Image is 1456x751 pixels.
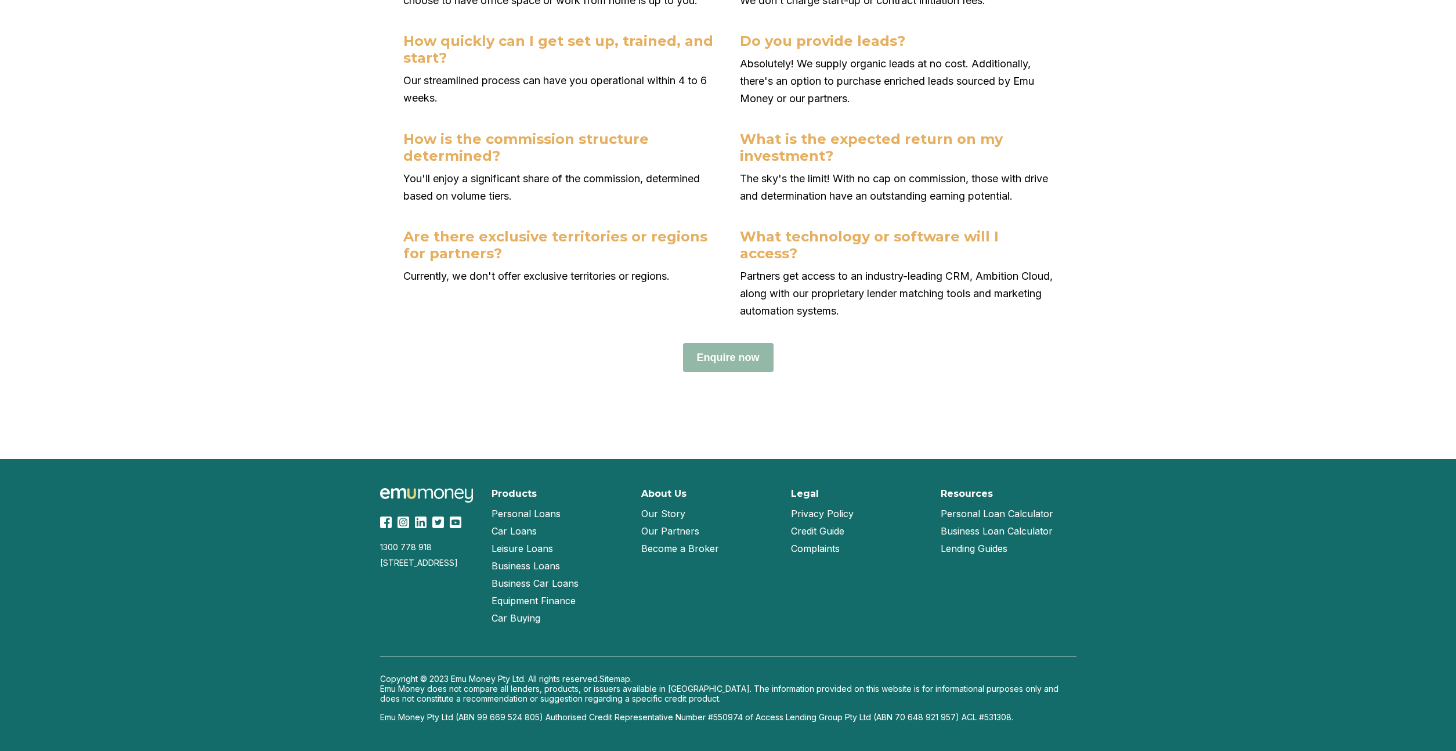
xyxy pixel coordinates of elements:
h2: Resources [941,488,993,499]
a: Complaints [791,540,840,557]
a: Business Car Loans [492,575,579,592]
a: Leisure Loans [492,540,553,557]
a: Car Buying [492,609,540,627]
a: Enquire now [683,351,774,363]
p: You'll enjoy a significant share of the commission, determined based on volume tiers. [403,170,717,205]
a: Our Partners [641,522,699,540]
a: Car Loans [492,522,537,540]
a: Personal Loans [492,505,561,522]
img: Emu Money [380,488,473,503]
img: Facebook [380,517,392,528]
p: Emu Money does not compare all lenders, products, or issuers available in [GEOGRAPHIC_DATA]. The ... [380,684,1076,703]
div: [STREET_ADDRESS] [380,558,478,568]
h2: Legal [791,488,819,499]
p: Copyright © 2023 Emu Money Pty Ltd. All rights reserved. [380,674,1076,684]
a: Credit Guide [791,522,844,540]
a: Our Story [641,505,685,522]
button: Enquire now [683,343,774,372]
a: Equipment Finance [492,592,576,609]
h3: Do you provide leads? [740,33,1053,49]
h3: What is the expected return on my investment? [740,131,1053,164]
p: Emu Money Pty Ltd (ABN 99 669 524 805) Authorised Credit Representative Number #550974 of Access ... [380,712,1076,722]
a: Business Loans [492,557,560,575]
img: Twitter [432,517,444,528]
h3: What technology or software will I access? [740,228,1053,262]
a: Personal Loan Calculator [941,505,1053,522]
h3: How quickly can I get set up, trained, and start? [403,33,717,66]
a: Lending Guides [941,540,1007,557]
h3: Are there exclusive territories or regions for partners? [403,228,717,262]
h3: How is the commission structure determined? [403,131,717,164]
img: YouTube [450,517,461,528]
p: The sky's the limit! With no cap on commission, those with drive and determination have an outsta... [740,170,1053,205]
a: Privacy Policy [791,505,854,522]
div: 1300 778 918 [380,542,478,552]
h2: Products [492,488,537,499]
a: Business Loan Calculator [941,522,1053,540]
p: Currently, we don't offer exclusive territories or regions. [403,268,717,285]
a: Become a Broker [641,540,719,557]
a: Sitemap. [599,674,632,684]
img: LinkedIn [415,517,427,528]
p: Absolutely! We supply organic leads at no cost. Additionally, there's an option to purchase enric... [740,55,1053,107]
img: Instagram [398,517,409,528]
p: Our streamlined process can have you operational within 4 to 6 weeks. [403,72,717,107]
h2: About Us [641,488,687,499]
p: Partners get access to an industry-leading CRM, Ambition Cloud, along with our proprietary lender... [740,268,1053,320]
